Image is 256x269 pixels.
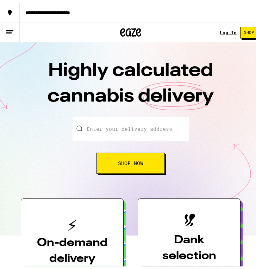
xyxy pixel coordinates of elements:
[73,114,189,139] input: Enter your delivery address
[118,158,143,163] span: Shop Now
[149,230,229,261] h3: Dank selection
[220,27,237,32] a: Log In
[244,28,254,32] span: Shop
[4,5,51,11] span: Hi. Need any help?
[32,232,112,264] h3: On-demand delivery
[96,150,165,171] button: Shop Now
[7,55,254,114] h1: Highly calculated cannabis delivery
